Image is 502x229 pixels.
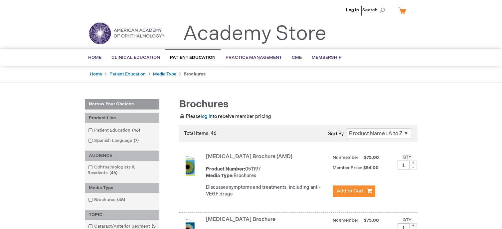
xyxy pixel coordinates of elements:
label: Sort By [328,131,344,137]
strong: Nonmember: [333,154,360,162]
div: 051197 Brochures [206,166,329,179]
div: Product Line [85,113,159,123]
p: Discusses symptoms and treatments, including anti-VEGF drugs [206,184,329,197]
span: Membership [312,55,342,60]
span: Patient Education [170,55,216,60]
a: Academy Store [183,22,326,46]
label: Qty [403,217,412,223]
button: Add to Cart [333,185,375,197]
a: Ophthalmologists & Residents46 [86,164,158,176]
a: Log In [346,7,359,13]
a: Media Type [153,71,176,77]
strong: Member Price: [333,165,362,171]
strong: Product Number: [206,166,245,172]
span: Brochures [179,98,229,110]
div: Media Type [85,183,159,193]
span: 7 [132,138,140,143]
input: Qty [398,161,410,170]
a: [MEDICAL_DATA] Brochure (AMD) [206,154,292,160]
img: Age-Related Macular Degeneration Brochure (AMD) [179,155,201,176]
span: Total items: 46 [184,131,217,136]
span: Home [88,55,101,60]
strong: Narrow Your Choices [85,99,159,110]
a: Patient Education [109,71,146,77]
strong: Nonmember: [333,216,360,225]
span: Search [362,3,388,17]
span: $54.00 [363,165,380,171]
strong: Brochures [184,71,206,77]
a: log in [201,114,213,119]
a: Brochures46 [86,197,128,203]
span: $75.00 [363,155,380,160]
a: Spanish Language7 [86,138,141,144]
label: Qty [403,155,412,160]
span: 46 [108,170,119,175]
span: CME [292,55,302,60]
span: 46 [115,197,127,202]
span: Practice Management [226,55,282,60]
strong: Media Type: [206,173,234,178]
span: 46 [130,128,142,133]
a: [MEDICAL_DATA] Brochure [206,216,275,223]
span: Clinical Education [111,55,160,60]
span: Add to Cart [337,188,364,194]
span: $75.00 [363,218,380,223]
div: TOPIC [85,210,159,220]
a: Home [90,71,102,77]
span: Please to receive member pricing [179,114,271,119]
div: AUDIENCE [85,151,159,161]
a: Patient Education46 [86,127,143,134]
